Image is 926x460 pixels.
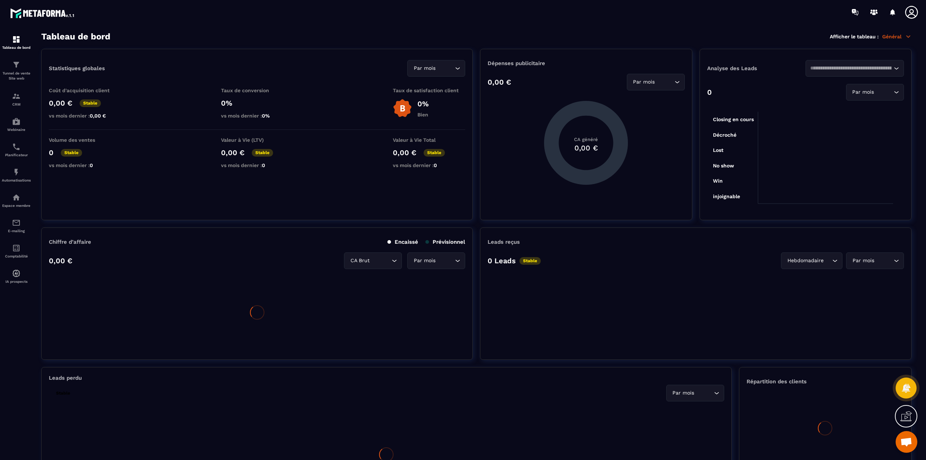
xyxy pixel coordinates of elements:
[434,162,437,168] span: 0
[424,149,445,157] p: Stable
[2,86,31,112] a: formationformationCRM
[488,60,684,67] p: Dépenses publicitaire
[41,31,110,42] h3: Tableau de bord
[425,239,465,245] p: Prévisionnel
[713,116,754,123] tspan: Closing en cours
[12,117,21,126] img: automations
[12,35,21,44] img: formation
[2,254,31,258] p: Comptabilité
[2,55,31,86] a: formationformationTunnel de vente Site web
[221,137,293,143] p: Valeur à Vie (LTV)
[882,33,912,40] p: Général
[713,163,734,169] tspan: No show
[666,385,724,401] div: Search for option
[49,113,121,119] p: vs mois dernier :
[262,162,265,168] span: 0
[696,389,712,397] input: Search for option
[846,84,904,101] div: Search for option
[2,46,31,50] p: Tableau de bord
[52,389,74,397] p: Stable
[2,280,31,284] p: IA prospects
[632,78,657,86] span: Par mois
[49,256,72,265] p: 0,00 €
[49,375,82,381] p: Leads perdu
[707,88,712,97] p: 0
[876,257,892,265] input: Search for option
[671,389,696,397] span: Par mois
[2,137,31,162] a: schedulerschedulerPlanificateur
[407,252,465,269] div: Search for option
[2,71,31,81] p: Tunnel de vente Site web
[417,112,429,118] p: Bien
[90,162,93,168] span: 0
[12,60,21,69] img: formation
[851,88,876,96] span: Par mois
[657,78,673,86] input: Search for option
[747,378,904,385] p: Répartition des clients
[830,34,879,39] p: Afficher le tableau :
[393,137,465,143] p: Valeur à Vie Total
[876,88,892,96] input: Search for option
[2,112,31,137] a: automationsautomationsWebinaire
[810,64,892,72] input: Search for option
[2,213,31,238] a: emailemailE-mailing
[49,137,121,143] p: Volume des ventes
[49,239,91,245] p: Chiffre d’affaire
[2,153,31,157] p: Planificateur
[221,88,293,93] p: Taux de conversion
[407,60,465,77] div: Search for option
[437,257,453,265] input: Search for option
[786,257,825,265] span: Hebdomadaire
[412,257,437,265] span: Par mois
[781,252,842,269] div: Search for option
[49,65,105,72] p: Statistiques globales
[2,188,31,213] a: automationsautomationsEspace membre
[825,257,831,265] input: Search for option
[344,252,402,269] div: Search for option
[2,204,31,208] p: Espace membre
[393,88,465,93] p: Taux de satisfaction client
[12,193,21,202] img: automations
[80,99,101,107] p: Stable
[806,60,904,77] div: Search for option
[713,178,723,184] tspan: Win
[221,113,293,119] p: vs mois dernier :
[2,128,31,132] p: Webinaire
[49,99,72,107] p: 0,00 €
[488,239,520,245] p: Leads reçus
[851,257,876,265] span: Par mois
[519,257,541,265] p: Stable
[488,256,516,265] p: 0 Leads
[437,64,453,72] input: Search for option
[262,113,270,119] span: 0%
[10,7,75,20] img: logo
[49,162,121,168] p: vs mois dernier :
[12,92,21,101] img: formation
[49,148,54,157] p: 0
[12,218,21,227] img: email
[12,269,21,278] img: automations
[2,162,31,188] a: automationsautomationsAutomatisations
[2,178,31,182] p: Automatisations
[221,99,293,107] p: 0%
[371,257,390,265] input: Search for option
[349,257,371,265] span: CA Brut
[12,142,21,151] img: scheduler
[2,102,31,106] p: CRM
[846,252,904,269] div: Search for option
[2,238,31,264] a: accountantaccountantComptabilité
[412,64,437,72] span: Par mois
[393,148,416,157] p: 0,00 €
[393,162,465,168] p: vs mois dernier :
[49,88,121,93] p: Coût d'acquisition client
[707,65,806,72] p: Analyse des Leads
[252,149,273,157] p: Stable
[12,244,21,252] img: accountant
[417,99,429,108] p: 0%
[393,99,412,118] img: b-badge-o.b3b20ee6.svg
[61,149,82,157] p: Stable
[90,113,106,119] span: 0,00 €
[896,431,917,453] div: Mở cuộc trò chuyện
[713,132,736,138] tspan: Décroché
[221,148,245,157] p: 0,00 €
